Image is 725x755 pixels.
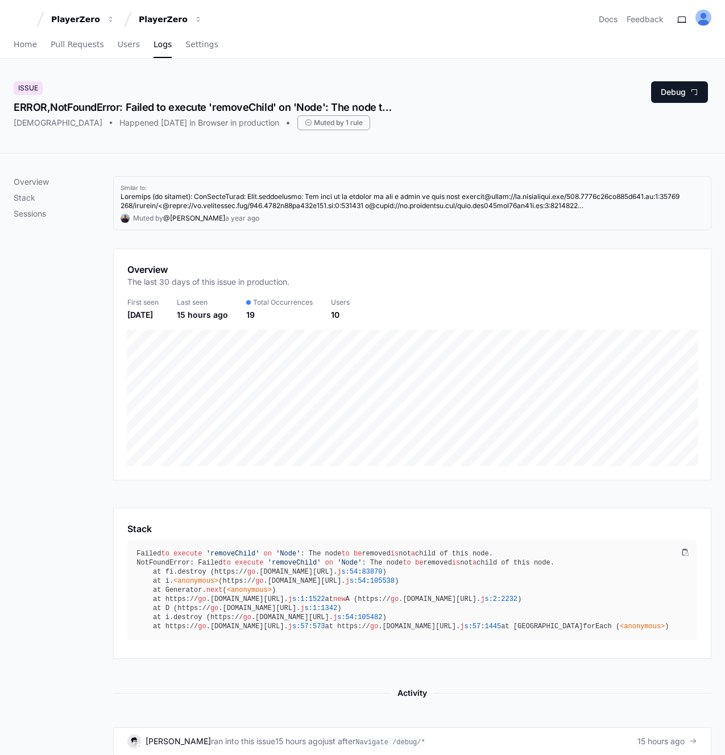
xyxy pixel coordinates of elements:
div: [DATE] [127,309,159,321]
span: go [198,623,206,630]
span: <anonymous> [227,586,272,594]
div: Failed : The node removed not child of this node. NotFoundError: Failed : The node removed not ch... [136,549,679,631]
span: 2232 [501,595,517,603]
span: Users [118,41,140,48]
a: Logs [154,32,172,58]
app-text-suspense: Loremips (do sitamet): ConSecteTurad: Elit.seddoeIusmo: Tem inci ut la etdolor ma ali e admin ve ... [121,192,680,519]
span: go [370,623,378,630]
img: avatar [121,214,130,223]
div: [DEMOGRAPHIC_DATA] [14,117,102,128]
app-pz-page-link-header: Stack [127,522,697,536]
div: 15 hours ago [275,736,322,747]
div: 19 [246,309,313,321]
span: j [346,577,350,585]
span: [PERSON_NAME] [170,214,225,222]
span: s:57 [292,623,309,630]
button: PlayerZero [134,9,207,30]
span: 1342 [321,604,337,612]
span: go [210,604,218,612]
span: s:54 [337,613,354,621]
a: Docs [599,14,618,25]
span: go [255,577,263,585]
iframe: Open customer support [689,717,719,748]
span: 'removeChild' [268,559,321,567]
span: 1522 [309,595,325,603]
span: s:57 [464,623,480,630]
span: s:1 [305,604,317,612]
span: be [415,559,423,567]
span: j [337,568,341,576]
div: 15 hours ago [177,309,228,321]
span: Navigate /debug/* [355,737,425,748]
app-pz-page-link-header: Overview [127,263,697,294]
button: Feedback [627,14,664,25]
div: PlayerZero [51,14,100,25]
a: [PERSON_NAME] [146,736,211,746]
span: 1445 [484,623,501,630]
span: go [243,613,251,621]
span: on [264,550,272,558]
span: 83870 [362,568,382,576]
span: 105538 [370,577,395,585]
span: execute [173,550,202,558]
span: j [480,595,484,603]
p: Overview [14,176,113,188]
span: 'Node' [337,559,362,567]
span: on [325,559,333,567]
span: be [354,550,362,558]
span: j [460,623,464,630]
span: a [411,550,415,558]
p: The last 30 days of this issue in production. [127,276,289,288]
span: go [198,595,206,603]
span: Settings [185,41,218,48]
span: 'Node' [276,550,300,558]
a: Settings [185,32,218,58]
span: a [473,559,477,567]
span: <anonymous> [620,623,665,630]
a: Pull Requests [51,32,103,58]
span: j [333,613,337,621]
span: j [288,595,292,603]
div: just after [322,736,425,747]
div: First seen [127,298,159,307]
span: s:2 [484,595,497,603]
span: <anonymous> [173,577,218,585]
span: to [161,550,169,558]
span: 'removeChild' [206,550,260,558]
span: s:1 [292,595,305,603]
div: Issue [14,81,43,95]
button: Debug [651,81,708,103]
h1: Overview [127,263,289,276]
span: Activity [391,686,434,700]
span: is [452,559,460,567]
div: Users [331,298,350,307]
p: Sessions [14,208,113,219]
img: 5.svg [129,736,140,746]
span: s:54 [350,577,366,585]
div: Muted by [133,214,163,223]
span: Logs [154,41,172,48]
span: next [206,586,223,594]
span: s:54 [341,568,358,576]
div: 10 [331,309,350,321]
span: Total Occurrences [253,298,313,307]
span: execute [235,559,263,567]
div: a year ago [225,214,259,223]
button: PlayerZero [47,9,119,30]
span: 15 hours ago [637,736,685,747]
span: to [223,559,231,567]
span: j [300,604,304,612]
span: 573 [313,623,325,630]
div: Similar to: [121,184,704,192]
span: 105482 [358,613,382,621]
a: Users [118,32,140,58]
span: j [288,623,292,630]
span: @ [163,214,170,222]
span: ran into this issue [211,736,275,747]
a: Home [14,32,37,58]
div: ERROR,NotFoundError: Failed to execute 'removeChild' on 'Node': The node to be removed is not a c... [14,99,396,115]
span: Home [14,41,37,48]
p: Stack [14,192,113,204]
div: PlayerZero [139,14,188,25]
